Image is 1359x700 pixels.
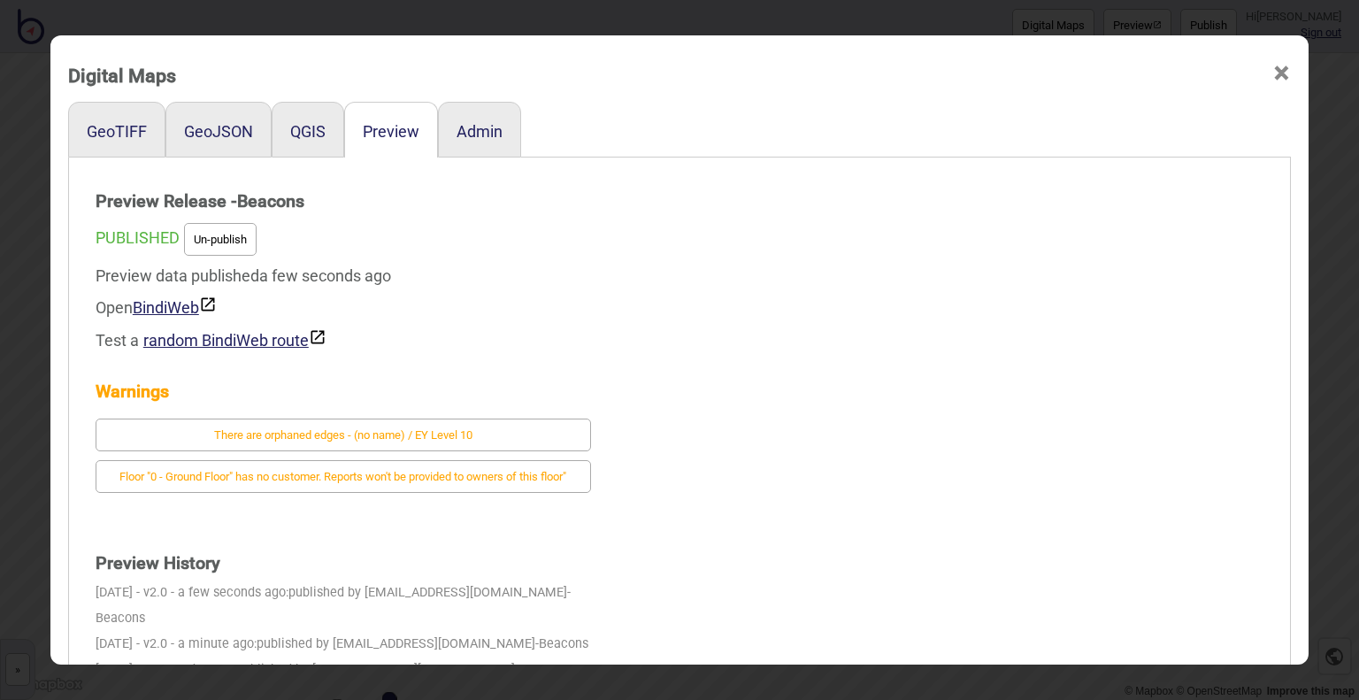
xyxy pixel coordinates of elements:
button: GeoJSON [184,122,253,141]
img: preview [309,328,326,346]
img: preview [199,296,217,313]
strong: Preview History [96,546,591,581]
button: Preview [363,122,419,141]
div: [DATE] - v2.0 - a day ago: [96,658,591,683]
div: Test a [96,324,591,357]
button: There are orphaned edges - (no name) / EY Level 10 [96,419,591,451]
span: PUBLISHED [96,228,180,247]
div: [DATE] - v2.0 - a minute ago: [96,632,591,658]
strong: Preview Release - Beacons [96,184,591,219]
strong: Warnings [96,374,591,410]
a: Floor "0 - Ground Floor" has no customer. Reports won't be provided to owners of this floor" [96,465,591,484]
button: GeoTIFF [87,122,147,141]
button: QGIS [290,122,326,141]
span: published by [EMAIL_ADDRESS][DOMAIN_NAME] [288,585,567,600]
a: BindiWeb [133,298,217,317]
button: Floor "0 - Ground Floor" has no customer. Reports won't be provided to owners of this floor" [96,460,591,493]
span: published by [EMAIL_ADDRESS][DOMAIN_NAME] [236,662,515,677]
span: published by [EMAIL_ADDRESS][DOMAIN_NAME] [257,636,535,651]
div: Preview data published a few seconds ago [96,260,591,357]
button: Admin [457,122,503,141]
a: There are orphaned edges - (no name) / EY Level 10 [96,424,591,442]
div: [DATE] - v2.0 - a few seconds ago: [96,581,591,632]
span: × [1272,44,1291,103]
button: random BindiWeb route [143,328,326,350]
div: Open [96,292,591,324]
span: - Beacons [535,636,588,651]
button: Un-publish [184,223,257,256]
span: - Beacons [515,662,568,677]
div: Digital Maps [68,57,176,95]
